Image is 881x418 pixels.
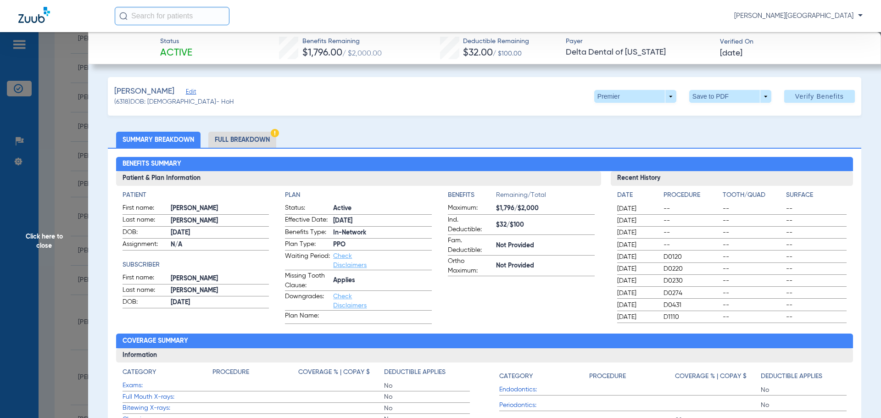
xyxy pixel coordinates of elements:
span: -- [786,312,847,322]
span: -- [723,276,783,285]
h3: Information [116,348,853,363]
span: No [761,385,847,395]
button: Save to PDF [689,90,771,103]
span: PPO [333,240,432,250]
img: Zuub Logo [18,7,50,23]
span: -- [786,252,847,262]
h4: Tooth/Quad [723,190,783,200]
span: [DATE] [617,276,656,285]
h4: Surface [786,190,847,200]
h4: Coverage % | Copay $ [675,372,747,381]
span: Benefits Remaining [302,37,382,46]
h4: Benefits [448,190,496,200]
li: Full Breakdown [208,132,276,148]
h4: Coverage % | Copay $ [298,368,370,377]
h3: Recent History [611,171,853,186]
span: Plan Name: [285,311,330,323]
span: [DATE] [617,301,656,310]
span: [DATE] [171,228,269,238]
span: [DATE] [333,216,432,226]
span: -- [723,228,783,237]
app-breakdown-title: Procedure [664,190,719,203]
span: Missing Tooth Clause: [285,271,330,290]
span: Bitewing X-rays: [123,403,212,413]
h4: Date [617,190,656,200]
span: [PERSON_NAME] [171,204,269,213]
span: No [384,404,470,413]
img: Search Icon [119,12,128,20]
span: First name: [123,203,167,214]
img: Hazard [271,129,279,137]
span: Benefits Type: [285,228,330,239]
span: -- [664,240,719,250]
span: Active [333,204,432,213]
app-breakdown-title: Coverage % | Copay $ [675,368,761,385]
span: DOB: [123,228,167,239]
span: Verify Benefits [795,93,844,100]
app-breakdown-title: Procedure [212,368,298,380]
span: [PERSON_NAME] [171,274,269,284]
h4: Plan [285,190,432,200]
span: Waiting Period: [285,251,330,270]
span: $32/$100 [496,220,595,230]
button: Verify Benefits [784,90,855,103]
h4: Procedure [589,372,626,381]
span: [DATE] [617,216,656,225]
span: [DATE] [171,298,269,307]
span: [DATE] [617,240,656,250]
input: Search for patients [115,7,229,25]
app-breakdown-title: Surface [786,190,847,203]
span: In-Network [333,228,432,238]
span: / $100.00 [493,50,522,57]
span: [PERSON_NAME] [171,286,269,295]
span: -- [723,216,783,225]
span: Plan Type: [285,240,330,251]
span: [PERSON_NAME][GEOGRAPHIC_DATA] [734,11,863,21]
span: N/A [171,240,269,250]
h4: Procedure [212,368,249,377]
span: [DATE] [617,228,656,237]
span: [DATE] [617,264,656,273]
h4: Deductible Applies [761,372,822,381]
app-breakdown-title: Category [499,368,589,385]
h4: Deductible Applies [384,368,446,377]
span: -- [723,264,783,273]
span: Active [160,47,192,60]
span: Maximum: [448,203,493,214]
span: Verified On [720,37,866,47]
span: -- [723,312,783,322]
span: No [384,381,470,390]
span: [DATE] [617,204,656,213]
h2: Coverage Summary [116,334,853,348]
span: Status: [285,203,330,214]
span: $1,796.00 [302,48,342,58]
span: Payer [566,37,712,46]
span: Ind. Deductible: [448,215,493,234]
h3: Patient & Plan Information [116,171,601,186]
app-breakdown-title: Tooth/Quad [723,190,783,203]
h4: Subscriber [123,260,269,270]
app-breakdown-title: Procedure [589,368,675,385]
span: Periodontics: [499,401,589,410]
span: / $2,000.00 [342,50,382,57]
span: -- [664,204,719,213]
span: -- [786,301,847,310]
span: -- [723,301,783,310]
span: D0120 [664,252,719,262]
span: Ortho Maximum: [448,256,493,276]
span: Fam. Deductible: [448,236,493,255]
span: D0431 [664,301,719,310]
span: Remaining/Total [496,190,595,203]
span: Last name: [123,215,167,226]
span: -- [786,204,847,213]
span: No [761,401,847,410]
app-breakdown-title: Patient [123,190,269,200]
h4: Procedure [664,190,719,200]
span: -- [786,216,847,225]
span: D0274 [664,289,719,298]
span: [DATE] [617,289,656,298]
span: D0220 [664,264,719,273]
app-breakdown-title: Deductible Applies [761,368,847,385]
a: Check Disclaimers [333,253,367,268]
